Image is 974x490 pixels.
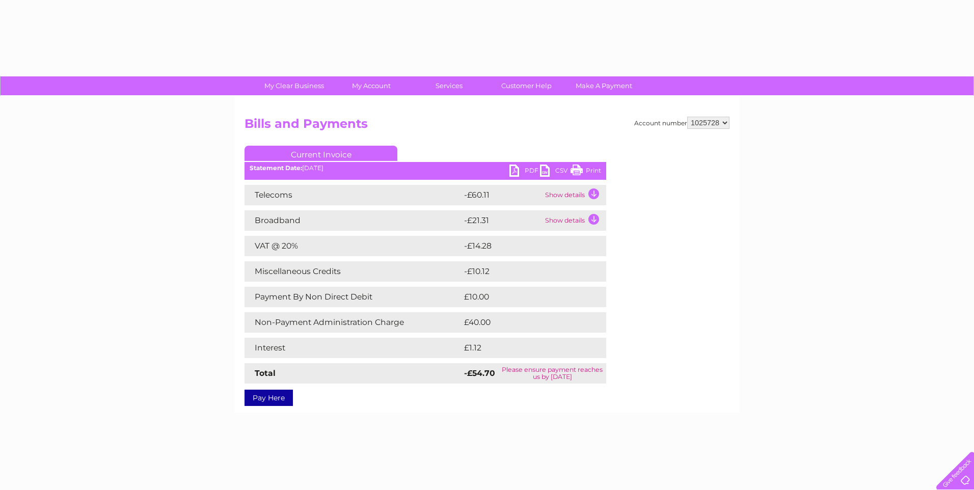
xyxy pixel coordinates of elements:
[245,236,462,256] td: VAT @ 20%
[245,165,606,172] div: [DATE]
[245,261,462,282] td: Miscellaneous Credits
[245,185,462,205] td: Telecoms
[498,363,606,384] td: Please ensure payment reaches us by [DATE]
[543,210,606,231] td: Show details
[462,338,579,358] td: £1.12
[571,165,601,179] a: Print
[562,76,646,95] a: Make A Payment
[462,185,543,205] td: -£60.11
[245,210,462,231] td: Broadband
[509,165,540,179] a: PDF
[543,185,606,205] td: Show details
[462,312,586,333] td: £40.00
[330,76,414,95] a: My Account
[245,338,462,358] td: Interest
[462,287,585,307] td: £10.00
[462,210,543,231] td: -£21.31
[484,76,569,95] a: Customer Help
[245,312,462,333] td: Non-Payment Administration Charge
[464,368,495,378] strong: -£54.70
[462,261,585,282] td: -£10.12
[245,390,293,406] a: Pay Here
[245,287,462,307] td: Payment By Non Direct Debit
[245,146,397,161] a: Current Invoice
[407,76,491,95] a: Services
[250,164,302,172] b: Statement Date:
[462,236,587,256] td: -£14.28
[634,117,729,129] div: Account number
[245,117,729,136] h2: Bills and Payments
[255,368,276,378] strong: Total
[252,76,336,95] a: My Clear Business
[540,165,571,179] a: CSV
